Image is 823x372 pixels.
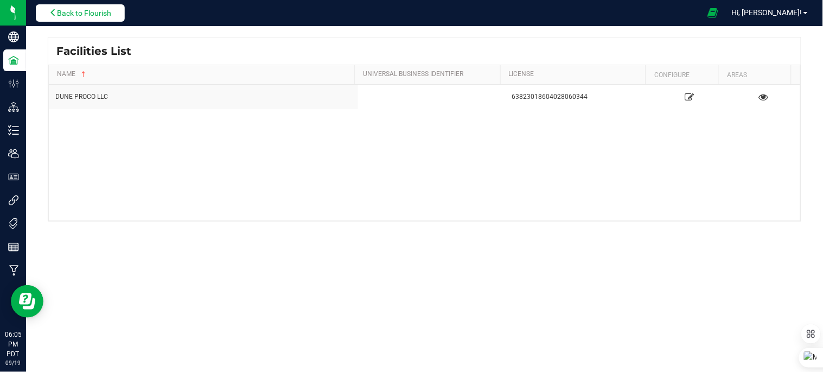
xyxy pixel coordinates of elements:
a: Universal Business Identifier [363,70,496,79]
span: Back to Flourish [57,9,111,17]
inline-svg: Company [8,31,19,42]
inline-svg: Integrations [8,195,19,206]
th: Areas [718,65,791,85]
iframe: Resource center [11,285,43,318]
inline-svg: Users [8,148,19,159]
span: Hi, [PERSON_NAME]! [732,8,802,17]
div: 63823018604028060344 [512,92,647,102]
inline-svg: Facilities [8,55,19,66]
a: Name [57,70,350,79]
span: Facilities List [56,43,131,59]
inline-svg: Reports [8,242,19,253]
p: 09/19 [5,359,21,367]
span: Open Ecommerce Menu [700,2,725,23]
th: Configure [646,65,718,85]
p: 06:05 PM PDT [5,330,21,359]
a: License [509,70,642,79]
button: Back to Flourish [36,4,125,22]
inline-svg: Tags [8,218,19,229]
inline-svg: Configuration [8,78,19,89]
inline-svg: Inventory [8,125,19,136]
div: DUNE PROCO LLC [55,92,352,102]
inline-svg: Manufacturing [8,265,19,276]
inline-svg: User Roles [8,172,19,182]
inline-svg: Distribution [8,102,19,112]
